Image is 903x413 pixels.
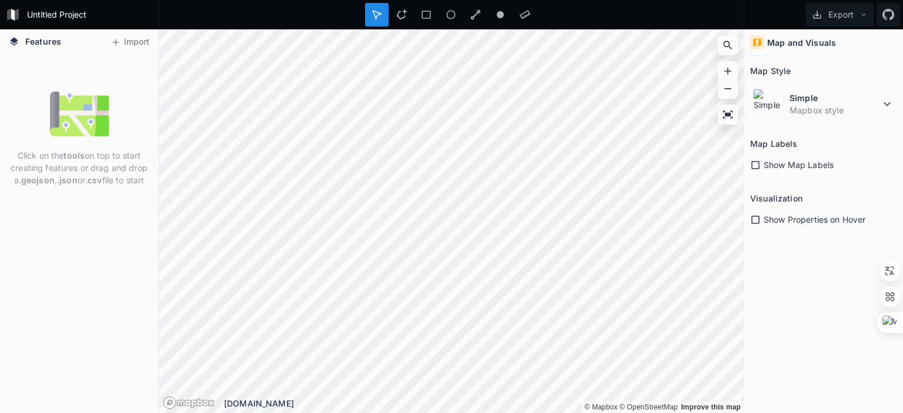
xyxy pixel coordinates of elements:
[105,33,155,52] button: Import
[790,92,880,104] dt: Simple
[750,62,791,80] h2: Map Style
[63,150,85,160] strong: tools
[25,35,61,48] span: Features
[9,149,149,186] p: Click on the on top to start creating features or drag and drop a , or file to start
[764,213,865,226] span: Show Properties on Hover
[50,85,109,143] img: empty
[85,175,102,185] strong: .csv
[681,403,741,411] a: Map feedback
[790,104,880,116] dd: Mapbox style
[764,159,834,171] span: Show Map Labels
[750,135,797,153] h2: Map Labels
[163,396,215,409] a: Mapbox logo
[19,175,55,185] strong: .geojson
[620,403,678,411] a: OpenStreetMap
[584,403,617,411] a: Mapbox
[224,397,744,409] div: [DOMAIN_NAME]
[753,89,784,119] img: Simple
[806,3,874,26] button: Export
[767,36,836,49] h4: Map and Visuals
[57,175,78,185] strong: .json
[750,189,802,207] h2: Visualization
